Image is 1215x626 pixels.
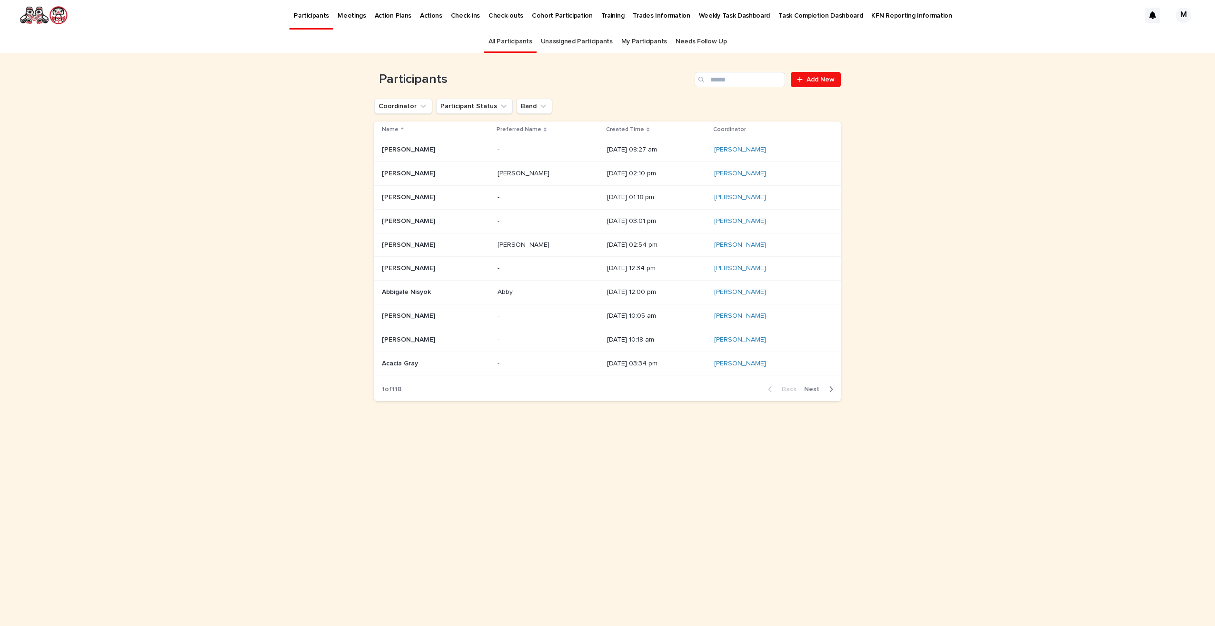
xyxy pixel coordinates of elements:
a: [PERSON_NAME] [714,146,766,154]
p: [DATE] 02:54 pm [607,241,707,249]
p: [DATE] 08:27 am [607,146,707,154]
p: 1 of 118 [374,378,409,401]
p: [DATE] 02:10 pm [607,170,707,178]
tr: [PERSON_NAME][PERSON_NAME] -- [DATE] 01:18 pm[PERSON_NAME] [374,185,841,209]
a: My Participants [621,30,667,53]
p: - [498,310,501,320]
span: Back [776,386,797,393]
p: - [498,144,501,154]
p: [PERSON_NAME] [498,239,551,249]
button: Next [800,385,841,394]
input: Search [695,72,785,87]
p: - [498,358,501,368]
div: M [1176,8,1191,23]
a: [PERSON_NAME] [714,193,766,202]
img: rNyI97lYS1uoOg9yXW8k [19,6,68,25]
p: Name [382,124,398,135]
p: [PERSON_NAME] [382,144,437,154]
a: [PERSON_NAME] [714,360,766,368]
a: Unassigned Participants [541,30,613,53]
p: [PERSON_NAME] [382,215,437,225]
p: [PERSON_NAME] [382,263,437,273]
p: [PERSON_NAME] [382,168,437,178]
a: [PERSON_NAME] [714,264,766,273]
tr: Acacia GrayAcacia Gray -- [DATE] 03:34 pm[PERSON_NAME] [374,352,841,375]
a: Needs Follow Up [676,30,727,53]
tr: [PERSON_NAME][PERSON_NAME] -- [DATE] 03:01 pm[PERSON_NAME] [374,209,841,233]
button: Participant Status [436,99,513,114]
p: Abbigale Nisyok [382,286,433,296]
a: [PERSON_NAME] [714,217,766,225]
a: [PERSON_NAME] [714,336,766,344]
button: Coordinator [374,99,432,114]
tr: [PERSON_NAME][PERSON_NAME] -- [DATE] 10:05 am[PERSON_NAME] [374,304,841,328]
p: - [498,192,501,202]
p: Acacia Gray [382,358,420,368]
p: - [498,215,501,225]
a: All Participants [488,30,532,53]
p: [DATE] 10:05 am [607,312,707,320]
h1: Participants [374,72,691,87]
p: [DATE] 03:01 pm [607,217,707,225]
tr: Abbigale NisyokAbbigale Nisyok AbbyAbby [DATE] 12:00 pm[PERSON_NAME] [374,281,841,304]
p: [DATE] 10:18 am [607,336,707,344]
p: Coordinator [713,124,746,135]
p: [DATE] 03:34 pm [607,360,707,368]
tr: [PERSON_NAME][PERSON_NAME] -- [DATE] 10:18 am[PERSON_NAME] [374,328,841,352]
p: - [498,334,501,344]
p: [PERSON_NAME] [382,310,437,320]
p: Created Time [606,124,644,135]
p: [PERSON_NAME] [382,334,437,344]
p: [PERSON_NAME] [498,168,551,178]
button: Band [517,99,552,114]
tr: [PERSON_NAME][PERSON_NAME] [PERSON_NAME][PERSON_NAME] [DATE] 02:10 pm[PERSON_NAME] [374,162,841,186]
a: [PERSON_NAME] [714,288,766,296]
p: [DATE] 12:34 pm [607,264,707,273]
p: [PERSON_NAME] [382,239,437,249]
p: [PERSON_NAME] [382,192,437,202]
p: [DATE] 12:00 pm [607,288,707,296]
p: Abby [498,286,515,296]
a: [PERSON_NAME] [714,170,766,178]
a: [PERSON_NAME] [714,241,766,249]
p: [DATE] 01:18 pm [607,193,707,202]
tr: [PERSON_NAME][PERSON_NAME] -- [DATE] 12:34 pm[PERSON_NAME] [374,257,841,281]
p: Preferred Name [497,124,541,135]
tr: [PERSON_NAME][PERSON_NAME] [PERSON_NAME][PERSON_NAME] [DATE] 02:54 pm[PERSON_NAME] [374,233,841,257]
a: Add New [791,72,841,87]
span: Next [804,386,825,393]
a: [PERSON_NAME] [714,312,766,320]
span: Add New [807,76,835,83]
p: - [498,263,501,273]
button: Back [760,385,800,394]
tr: [PERSON_NAME][PERSON_NAME] -- [DATE] 08:27 am[PERSON_NAME] [374,138,841,162]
